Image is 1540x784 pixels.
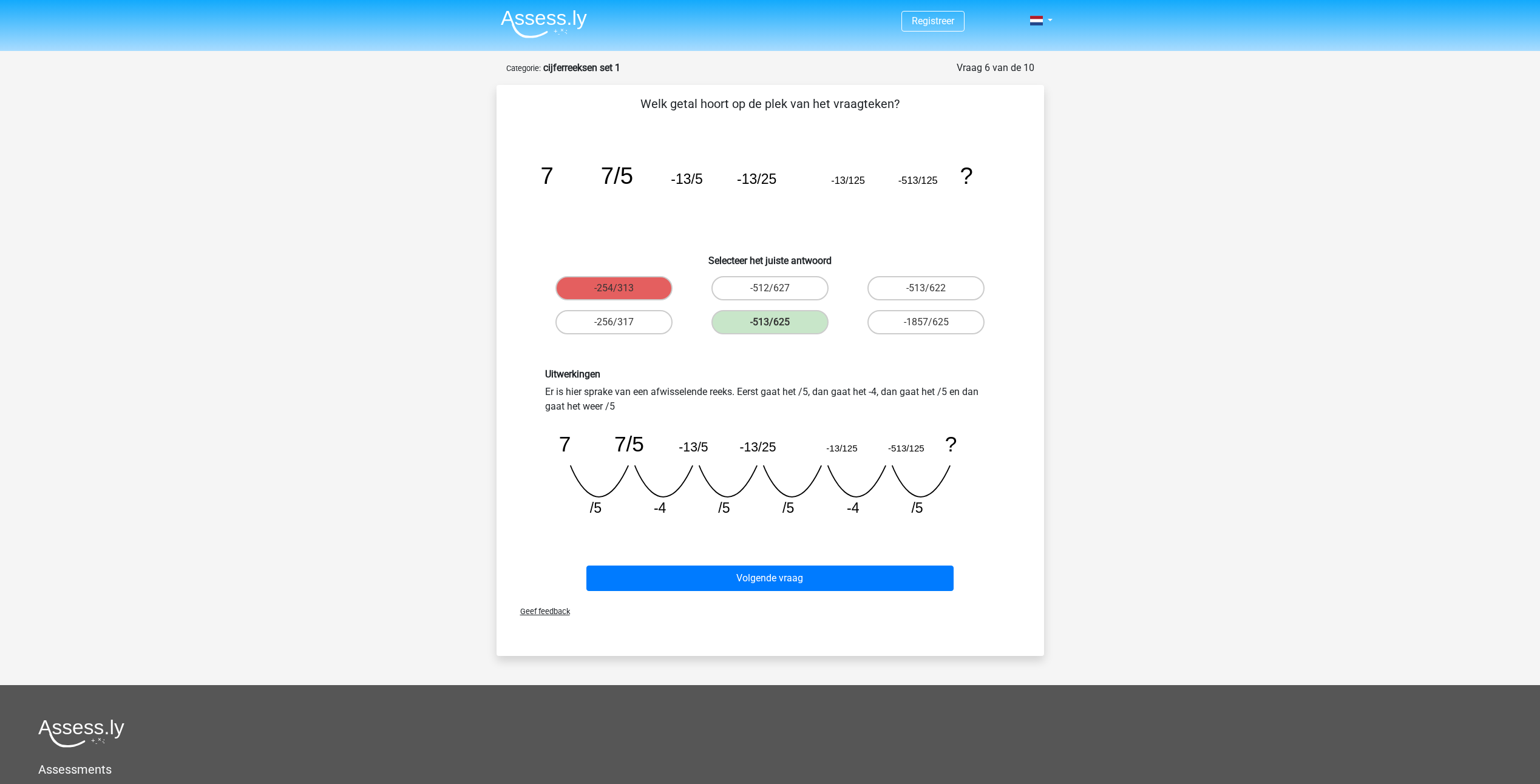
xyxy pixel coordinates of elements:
label: -1857/625 [867,310,985,334]
tspan: -513/125 [888,443,924,453]
p: Welk getal hoort op de plek van het vraagteken? [516,95,1025,113]
tspan: -13/25 [739,440,776,454]
tspan: 7 [540,163,553,189]
div: Er is hier sprake van een afwisselende reeks. Eerst gaat het /5, dan gaat het -4, dan gaat het /5... [536,368,1005,527]
tspan: 7/5 [614,432,643,456]
span: Geef feedback [511,607,570,616]
tspan: /5 [718,500,730,516]
div: Vraag 6 van de 10 [957,61,1034,75]
h6: Selecteer het juiste antwoord [516,245,1025,266]
img: Assessly logo [38,719,124,748]
tspan: -13/125 [826,443,857,453]
tspan: -4 [653,500,666,516]
tspan: 7 [558,432,571,456]
small: Categorie: [506,64,541,73]
a: Registreer [912,15,954,27]
tspan: -13/125 [831,175,865,186]
tspan: ? [960,163,972,189]
tspan: -13/25 [737,171,776,187]
tspan: /5 [782,500,794,516]
tspan: -4 [847,500,860,516]
img: Assessly [501,10,587,38]
label: -254/313 [555,276,673,300]
tspan: -513/125 [898,175,937,186]
label: -256/317 [555,310,673,334]
label: -512/627 [711,276,829,300]
tspan: 7/5 [600,163,633,189]
tspan: ? [945,432,957,456]
tspan: /5 [589,500,601,516]
tspan: -13/5 [679,440,708,454]
button: Volgende vraag [586,566,954,591]
tspan: /5 [911,500,923,516]
label: -513/622 [867,276,985,300]
label: -513/625 [711,310,829,334]
h6: Uitwerkingen [545,368,996,380]
strong: cijferreeksen set 1 [543,62,620,73]
h5: Assessments [38,762,1502,777]
tspan: -13/5 [671,171,702,187]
